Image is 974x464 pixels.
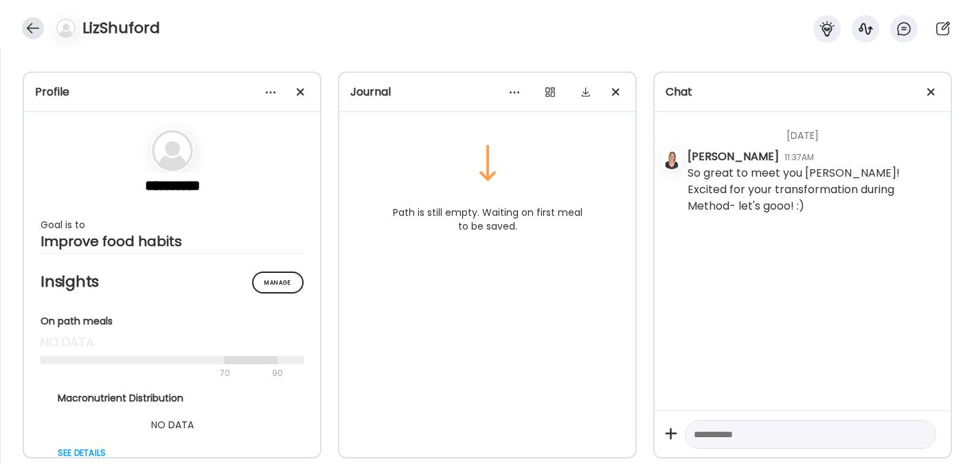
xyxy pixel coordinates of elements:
div: Improve food habits [41,233,304,250]
div: On path meals [41,314,304,329]
div: NO DATA [58,417,287,433]
div: 90 [271,365,284,382]
div: Journal [350,84,624,100]
div: Manage [252,272,304,294]
div: [PERSON_NAME] [688,148,779,165]
h2: Insights [41,272,304,292]
div: So great to meet you [PERSON_NAME]! Excited for your transformation during Method- let's gooo! :) [688,165,940,214]
img: bg-avatar-default.svg [56,19,76,38]
div: 70 [41,365,268,382]
div: Goal is to [41,217,304,233]
div: Profile [35,84,309,100]
h4: LizShuford [82,17,160,39]
div: Path is still empty. Waiting on first meal to be saved. [378,200,598,239]
div: no data [41,334,304,351]
img: bg-avatar-default.svg [152,130,193,171]
div: Macronutrient Distribution [58,391,287,406]
div: [DATE] [688,112,940,148]
div: 11:37AM [784,151,814,164]
div: Chat [666,84,940,100]
img: avatars%2FRVeVBoY4G9O2578DitMsgSKHquL2 [662,150,681,169]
